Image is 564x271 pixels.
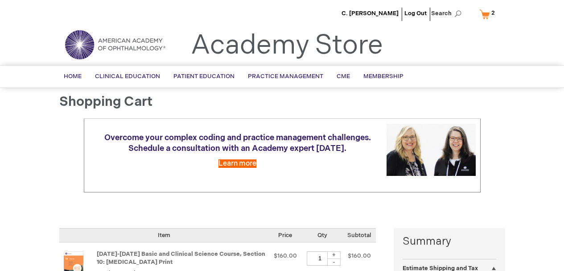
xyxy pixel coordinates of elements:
span: Subtotal [347,232,371,239]
a: C. [PERSON_NAME] [342,10,399,17]
span: CME [337,73,350,80]
a: Academy Store [191,29,383,62]
a: 2 [478,6,501,22]
span: $160.00 [274,252,297,259]
span: Home [64,73,82,80]
span: Price [278,232,292,239]
span: Overcome your complex coding and practice management challenges. Schedule a consultation with an ... [104,133,371,153]
span: Membership [363,73,403,80]
a: Log Out [404,10,427,17]
span: Patient Education [173,73,235,80]
span: Item [158,232,170,239]
div: + [327,251,341,259]
span: Practice Management [248,73,323,80]
img: Schedule a consultation with an Academy expert today [387,124,476,176]
span: 2 [491,9,495,17]
span: Clinical Education [95,73,160,80]
span: Search [431,4,465,22]
input: Qty [307,251,333,266]
span: $160.00 [348,252,371,259]
span: Shopping Cart [59,94,152,110]
strong: Summary [403,234,496,249]
span: Qty [317,232,327,239]
div: - [327,258,341,266]
a: [DATE]-[DATE] Basic and Clinical Science Course, Section 10: [MEDICAL_DATA] Print [97,250,265,266]
a: Learn more [218,159,256,168]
